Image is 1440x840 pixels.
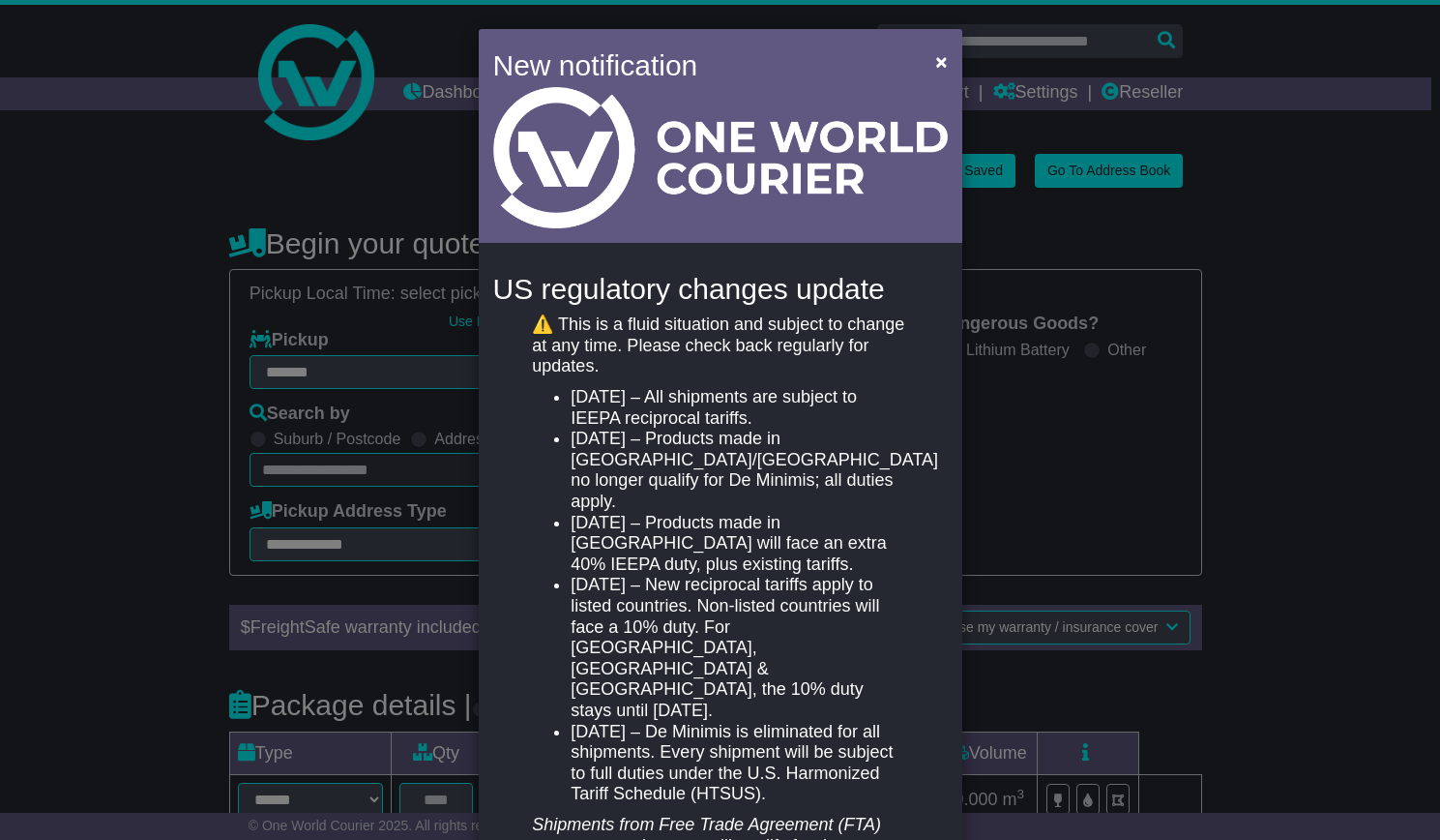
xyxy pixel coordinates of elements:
h4: New notification [493,44,908,87]
span: × [935,50,947,73]
li: [DATE] – Products made in [GEOGRAPHIC_DATA]/[GEOGRAPHIC_DATA] no longer qualify for De Minimis; a... [571,429,907,512]
h4: US regulatory changes update [493,273,948,305]
li: [DATE] – All shipments are subject to IEEPA reciprocal tariffs. [571,387,907,429]
li: [DATE] – New reciprocal tariffs apply to listed countries. Non-listed countries will face a 10% d... [571,575,907,721]
p: ⚠️ This is a fluid situation and subject to change at any time. Please check back regularly for u... [532,315,907,377]
button: Close [926,42,956,81]
img: Light [493,87,948,228]
li: [DATE] – Products made in [GEOGRAPHIC_DATA] will face an extra 40% IEEPA duty, plus existing tari... [571,513,907,576]
li: [DATE] – De Minimis is eliminated for all shipments. Every shipment will be subject to full dutie... [571,722,907,805]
